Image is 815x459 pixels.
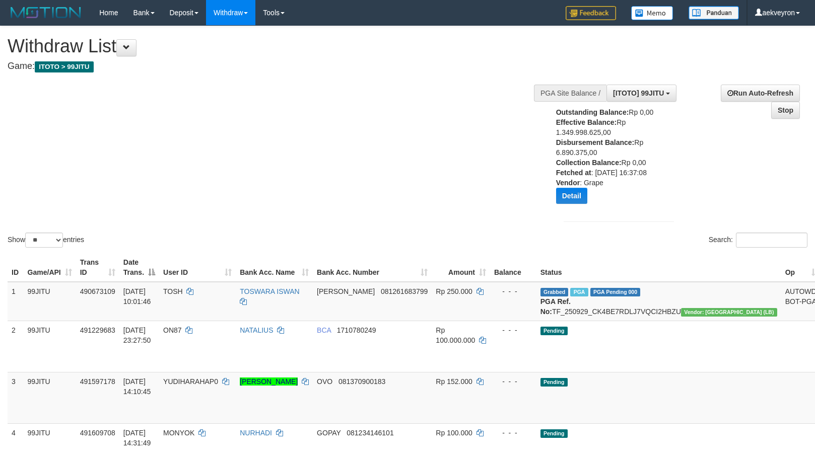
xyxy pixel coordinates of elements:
[24,253,76,282] th: Game/API: activate to sort column ascending
[556,138,635,146] b: Disbursement Balance:
[123,377,151,396] span: [DATE] 14:10:45
[436,377,472,386] span: Rp 152.000
[163,287,183,295] span: TOSH
[313,253,432,282] th: Bank Acc. Number: activate to sort column ascending
[494,428,532,438] div: - - -
[8,61,533,71] h4: Game:
[240,429,272,437] a: NURHADI
[8,253,24,282] th: ID
[536,253,781,282] th: Status
[123,326,151,344] span: [DATE] 23:27:50
[80,326,115,334] span: 491229683
[540,429,568,438] span: Pending
[540,378,568,387] span: Pending
[556,169,591,177] b: Fetched at
[432,253,490,282] th: Amount: activate to sort column ascending
[35,61,94,72] span: ITOTO > 99JITU
[590,288,641,296] span: PGA Pending
[119,253,159,282] th: Date Trans.: activate to sort column descending
[556,188,587,204] button: Detail
[613,89,664,97] span: [ITOTO] 99JITU
[381,287,428,295] span: Copy 081261683799 to clipboard
[721,85,800,102] a: Run Auto-Refresh
[8,321,24,372] td: 2
[76,253,119,282] th: Trans ID: activate to sort column ascending
[123,287,151,305] span: [DATE] 10:01:46
[736,233,807,248] input: Search:
[556,118,617,126] b: Effective Balance:
[436,326,475,344] span: Rp 100.000.000
[436,287,472,295] span: Rp 250.000
[494,286,532,296] div: - - -
[689,6,739,20] img: panduan.png
[681,308,777,317] span: Vendor URL: https://dashboard.q2checkout.com/secure
[8,372,24,423] td: 3
[317,287,375,295] span: [PERSON_NAME]
[556,179,580,187] b: Vendor
[240,377,298,386] a: [PERSON_NAME]
[494,325,532,335] div: - - -
[240,287,300,295] a: TOSWARA ISWAN
[123,429,151,447] span: [DATE] 14:31:49
[556,108,629,116] b: Outstanding Balance:
[80,377,115,386] span: 491597178
[631,6,673,20] img: Button%20Memo.svg
[317,429,341,437] span: GOPAY
[337,326,376,334] span: Copy 1710780249 to clipboard
[540,327,568,335] span: Pending
[556,107,661,211] div: Rp 0,00 Rp 1.349.998.625,00 Rp 6.890.375,00 Rp 0,00 : [DATE] 16:37:08 : Grape
[24,321,76,372] td: 99JITU
[317,326,331,334] span: BCA
[536,282,781,321] td: TF_250929_CK4BE7RDLJ7VQCI2HBZU
[8,36,533,56] h1: Withdraw List
[236,253,313,282] th: Bank Acc. Name: activate to sort column ascending
[25,233,63,248] select: Showentries
[8,5,84,20] img: MOTION_logo.png
[566,6,616,20] img: Feedback.jpg
[540,297,571,316] b: PGA Ref. No:
[8,282,24,321] td: 1
[80,429,115,437] span: 491609708
[159,253,236,282] th: User ID: activate to sort column ascending
[540,288,569,296] span: Grabbed
[570,288,588,296] span: Marked by aeklambo
[709,233,807,248] label: Search:
[317,377,332,386] span: OVO
[606,85,676,102] button: [ITOTO] 99JITU
[24,282,76,321] td: 99JITU
[436,429,472,437] span: Rp 100.000
[240,326,273,334] a: NATALIUS
[347,429,393,437] span: Copy 081234146101 to clipboard
[80,287,115,295] span: 490673109
[556,159,622,167] b: Collection Balance:
[338,377,385,386] span: Copy 081370900183 to clipboard
[24,372,76,423] td: 99JITU
[163,377,218,386] span: YUDIHARAHAP0
[490,253,536,282] th: Balance
[494,376,532,387] div: - - -
[163,429,194,437] span: MONYOK
[8,233,84,248] label: Show entries
[771,102,800,119] a: Stop
[534,85,606,102] div: PGA Site Balance /
[163,326,182,334] span: ON87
